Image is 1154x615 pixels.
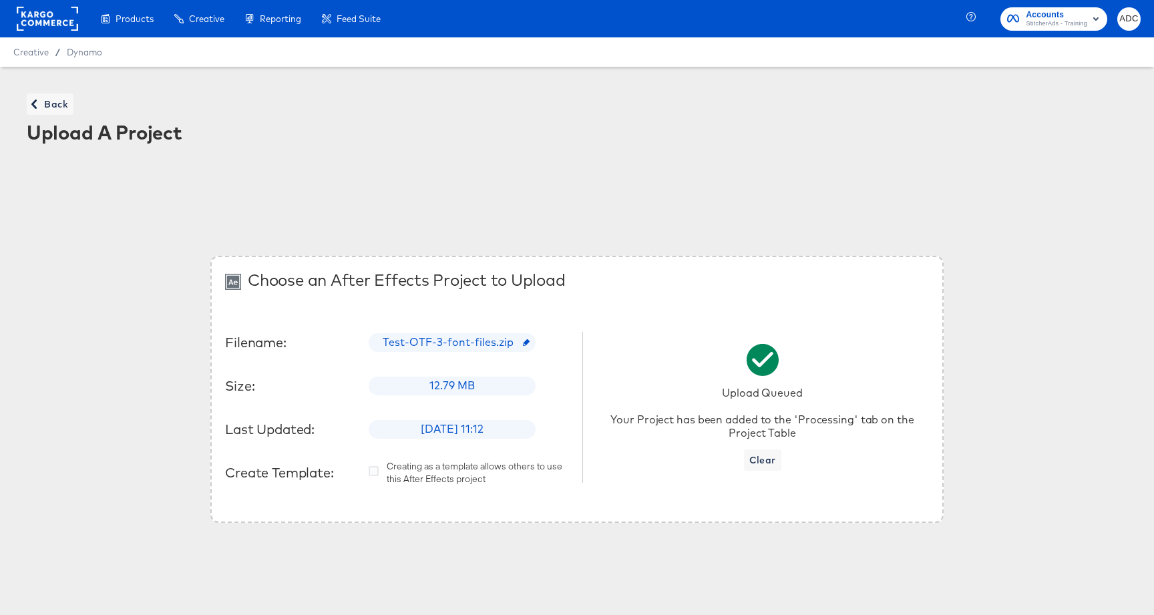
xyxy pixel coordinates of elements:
[225,335,359,351] div: Filename:
[369,460,569,485] div: Creating as a template allows others to use this After Effects project
[421,378,483,393] span: 12.79 MB
[749,452,776,469] span: Clear
[225,465,359,481] div: Create Template:
[189,13,224,24] span: Creative
[1123,11,1135,27] span: ADC
[248,270,565,289] div: Choose an After Effects Project to Upload
[225,378,359,394] div: Size:
[27,93,73,115] button: Back
[225,421,359,437] div: Last Updated:
[32,96,68,113] span: Back
[1000,7,1107,31] button: AccountsStitcherAds - Training
[596,386,929,439] div: Upload Queued Your Project has been added to the 'Processing' tab on the Project Table
[1026,19,1087,29] span: StitcherAds - Training
[1026,8,1087,22] span: Accounts
[1117,7,1141,31] button: ADC
[375,335,530,350] span: Test-OTF-3-font-files.zip
[369,333,536,352] div: Test-OTF-3-font-files.zip
[413,421,492,437] span: [DATE] 11:12
[260,13,301,24] span: Reporting
[49,47,67,57] span: /
[13,47,49,57] span: Creative
[67,47,102,57] a: Dynamo
[337,13,381,24] span: Feed Suite
[27,122,1127,143] div: Upload A Project
[116,13,154,24] span: Products
[744,449,781,471] button: Clear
